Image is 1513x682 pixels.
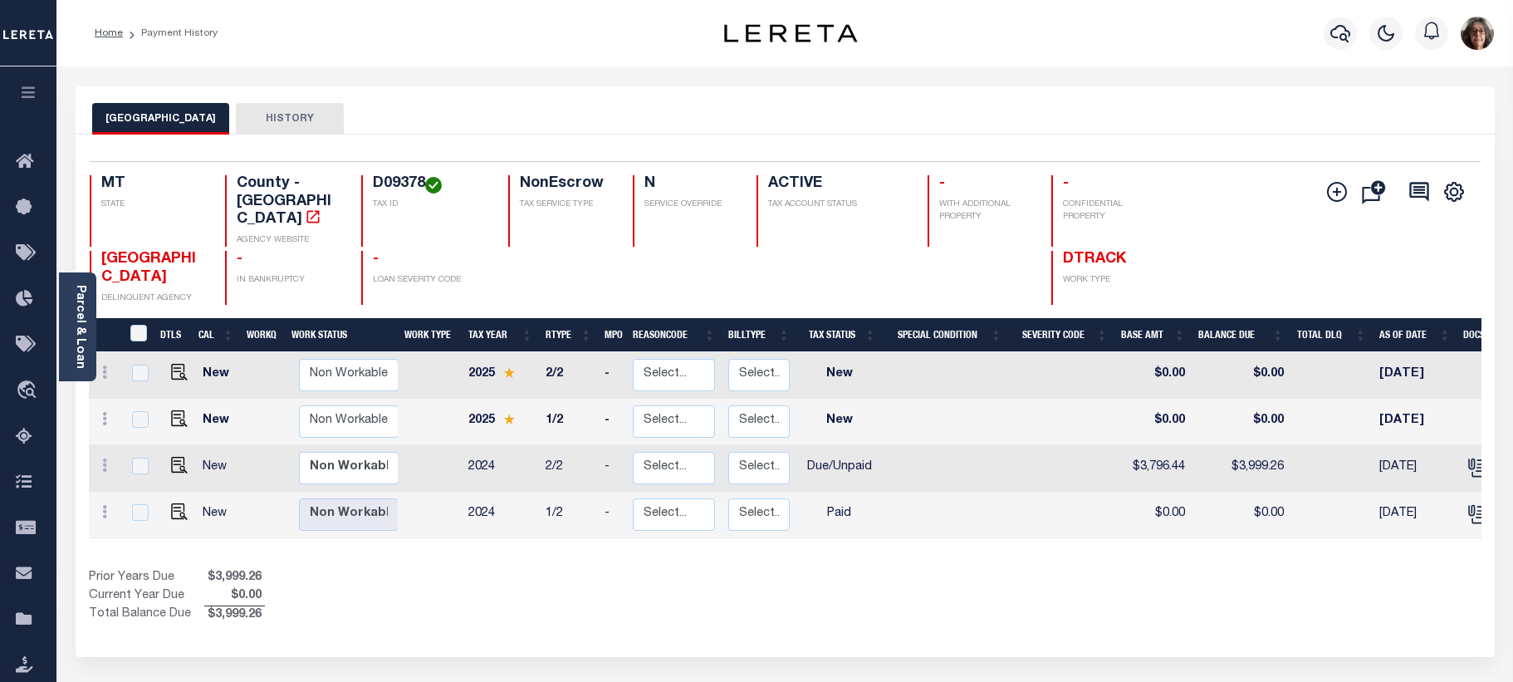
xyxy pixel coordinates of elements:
[196,492,246,538] td: New
[1192,445,1290,492] td: $3,999.26
[462,318,539,352] th: Tax Year: activate to sort column ascending
[539,445,598,492] td: 2/2
[196,399,246,445] td: New
[796,492,883,538] td: Paid
[123,26,218,41] li: Payment History
[285,318,398,352] th: Work Status
[626,318,722,352] th: ReasonCode: activate to sort column ascending
[768,199,907,211] p: TAX ACCOUNT STATUS
[598,318,626,352] th: MPO
[89,569,204,587] td: Prior Years Due
[1192,399,1290,445] td: $0.00
[1063,176,1069,191] span: -
[598,492,626,538] td: -
[373,274,489,287] p: LOAN SEVERITY CODE
[503,367,515,378] img: Star.svg
[192,318,240,352] th: CAL: activate to sort column ascending
[1373,318,1457,352] th: As of Date: activate to sort column ascending
[796,318,883,352] th: Tax Status: activate to sort column ascending
[237,234,341,247] p: AGENCY WEBSITE
[120,318,154,352] th: &nbsp;
[1114,492,1192,538] td: $0.00
[101,292,206,305] p: DELINQUENT AGENCY
[1063,274,1168,287] p: WORK TYPE
[204,569,265,587] span: $3,999.26
[154,318,192,352] th: DTLS
[520,175,613,194] h4: NonEscrow
[1114,318,1192,352] th: Base Amt: activate to sort column ascending
[101,199,206,211] p: STATE
[89,318,120,352] th: &nbsp;&nbsp;&nbsp;&nbsp;&nbsp;&nbsp;&nbsp;&nbsp;&nbsp;&nbsp;
[939,199,1032,223] p: WITH ADDITIONAL PROPERTY
[196,445,246,492] td: New
[1457,318,1496,352] th: Docs
[1192,352,1290,399] td: $0.00
[1373,352,1457,399] td: [DATE]
[539,352,598,399] td: 2/2
[539,492,598,538] td: 1/2
[240,318,284,352] th: WorkQ
[92,103,229,135] button: [GEOGRAPHIC_DATA]
[1114,399,1192,445] td: $0.00
[724,24,857,42] img: logo-dark.svg
[539,318,598,352] th: RType: activate to sort column ascending
[1008,318,1114,352] th: Severity Code: activate to sort column ascending
[796,399,883,445] td: New
[882,318,1008,352] th: Special Condition: activate to sort column ascending
[1373,492,1457,538] td: [DATE]
[598,445,626,492] td: -
[462,399,539,445] td: 2025
[236,103,344,135] button: HISTORY
[1063,252,1126,267] span: DTRACK
[373,252,379,267] span: -
[1373,445,1457,492] td: [DATE]
[1290,318,1373,352] th: Total DLQ: activate to sort column ascending
[644,175,737,194] h4: N
[398,318,462,352] th: Work Type
[796,445,883,492] td: Due/Unpaid
[520,199,613,211] p: TAX SERVICE TYPE
[796,352,883,399] td: New
[237,175,341,229] h4: County - [GEOGRAPHIC_DATA]
[1192,318,1290,352] th: Balance Due: activate to sort column ascending
[204,587,265,606] span: $0.00
[644,199,737,211] p: SERVICE OVERRIDE
[462,352,539,399] td: 2025
[373,175,489,194] h4: D09378
[462,445,539,492] td: 2024
[1373,399,1457,445] td: [DATE]
[503,414,515,424] img: Star.svg
[89,587,204,606] td: Current Year Due
[196,352,246,399] td: New
[89,606,204,624] td: Total Balance Due
[95,28,123,38] a: Home
[1192,492,1290,538] td: $0.00
[1114,445,1192,492] td: $3,796.44
[101,175,206,194] h4: MT
[939,176,945,191] span: -
[1063,199,1168,223] p: CONFIDENTIAL PROPERTY
[462,492,539,538] td: 2024
[101,252,196,285] span: [GEOGRAPHIC_DATA]
[768,175,907,194] h4: ACTIVE
[16,380,42,402] i: travel_explore
[237,252,242,267] span: -
[598,352,626,399] td: -
[204,606,265,625] span: $3,999.26
[539,399,598,445] td: 1/2
[722,318,796,352] th: BillType: activate to sort column ascending
[598,399,626,445] td: -
[373,199,489,211] p: TAX ID
[237,274,341,287] p: IN BANKRUPTCY
[74,285,86,369] a: Parcel & Loan
[1114,352,1192,399] td: $0.00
